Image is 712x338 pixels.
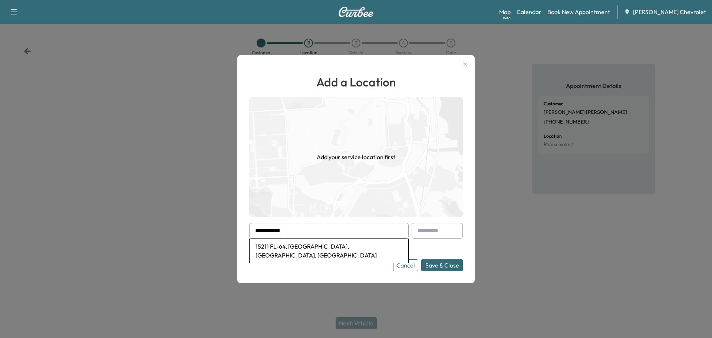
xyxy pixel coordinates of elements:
[317,152,395,161] h1: Add your service location first
[249,97,463,217] img: empty-map-CL6vilOE.png
[633,7,706,16] span: [PERSON_NAME] Chevrolet
[547,7,610,16] a: Book New Appointment
[250,239,408,263] li: 15211 FL-64, [GEOGRAPHIC_DATA], [GEOGRAPHIC_DATA], [GEOGRAPHIC_DATA]
[421,259,463,271] button: Save & Close
[249,73,463,91] h1: Add a Location
[499,7,511,16] a: MapBeta
[503,15,511,21] div: Beta
[338,7,374,17] img: Curbee Logo
[517,7,541,16] a: Calendar
[393,259,418,271] button: Cancel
